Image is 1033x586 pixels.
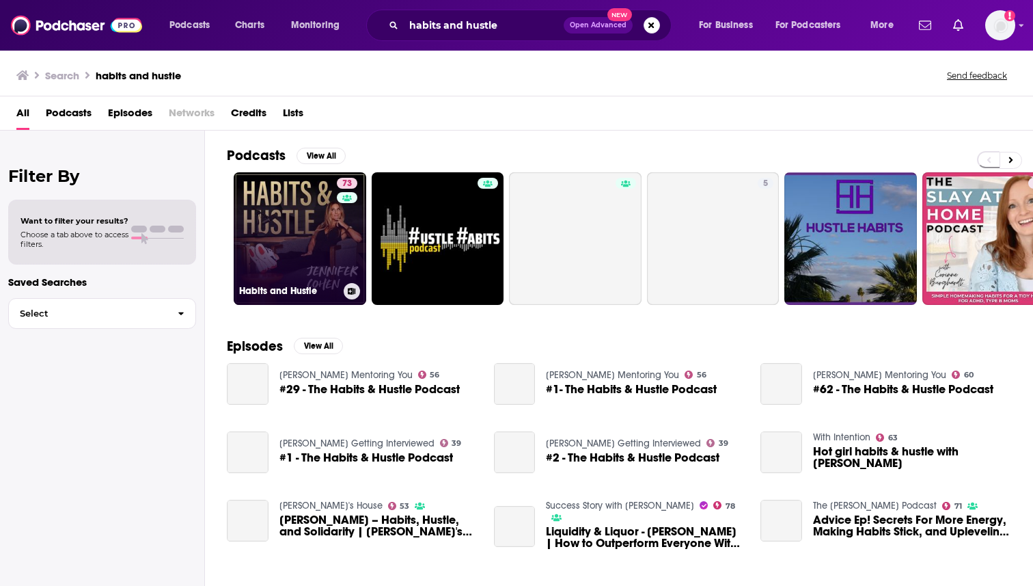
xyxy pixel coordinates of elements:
a: Robert Greene Getting Interviewed [279,438,435,449]
a: EpisodesView All [227,338,343,355]
span: Want to filter your results? [20,216,128,226]
a: 73Habits and Hustle [234,172,366,305]
button: open menu [160,14,228,36]
a: Hot girl habits & hustle with Brianne Helfrich [760,431,802,473]
a: 39 [440,439,462,447]
button: open menu [767,14,861,36]
a: 56 [685,371,706,379]
button: Open AdvancedNew [564,17,633,34]
span: 60 [964,372,974,378]
span: For Business [699,16,753,35]
span: 53 [400,503,409,509]
a: Robert Greene Mentoring You [279,369,413,381]
span: New [607,8,632,21]
span: 56 [697,372,706,378]
a: 5 [758,178,773,189]
span: 71 [954,503,962,509]
h2: Episodes [227,338,283,355]
span: Hot girl habits & hustle with [PERSON_NAME] [813,446,1011,469]
button: open menu [281,14,357,36]
a: 60 [952,371,974,379]
span: 56 [430,372,439,378]
a: Episodes [108,102,152,130]
a: Robert Greene Mentoring You [546,369,679,381]
a: #1 - The Habits & Hustle Podcast [227,431,268,473]
button: Send feedback [943,70,1011,81]
a: Jen Cohen – Habits, Hustle, and Solidarity | Ami's House Episode #8 [279,514,478,537]
a: #2 - The Habits & Hustle Podcast [546,452,719,464]
a: Lists [283,102,303,130]
a: Show notifications dropdown [948,14,969,37]
button: open menu [689,14,770,36]
a: 39 [706,439,728,447]
a: The Liz Moody Podcast [813,500,937,511]
a: #1 - The Habits & Hustle Podcast [279,452,453,464]
a: All [16,102,29,130]
input: Search podcasts, credits, & more... [404,14,564,36]
span: Monitoring [291,16,340,35]
p: Saved Searches [8,276,196,289]
a: Jen Cohen – Habits, Hustle, and Solidarity | Ami's House Episode #8 [227,500,268,542]
a: #29 - The Habits & Hustle Podcast [227,363,268,405]
span: 39 [452,440,461,447]
a: Charts [226,14,273,36]
span: 39 [719,440,728,447]
a: Ryan Holiday Mentoring You [813,369,946,381]
a: Success Story with Scott D. Clary [546,500,694,511]
a: Liquidity & Liquor - Jen Cohen | How to Outperform Everyone With Habits & Hustle [546,526,744,549]
span: 73 [342,177,352,191]
span: Choose a tab above to access filters. [20,230,128,249]
a: Show notifications dropdown [913,14,937,37]
button: Show profile menu [985,10,1015,40]
span: Podcasts [169,16,210,35]
span: 63 [888,435,898,441]
img: User Profile [985,10,1015,40]
span: More [870,16,894,35]
a: 53 [388,502,410,510]
a: With Intention [813,431,870,443]
img: Podchaser - Follow, Share and Rate Podcasts [11,12,142,38]
a: Hot girl habits & hustle with Brianne Helfrich [813,446,1011,469]
a: Credits [231,102,266,130]
a: 78 [713,501,735,509]
button: View All [297,148,346,164]
a: Liquidity & Liquor - Jen Cohen | How to Outperform Everyone With Habits & Hustle [494,506,536,548]
span: [PERSON_NAME] – Habits, Hustle, and Solidarity | [PERSON_NAME]'s House Episode #8 [279,514,478,537]
a: Podcasts [46,102,92,130]
h2: Filter By [8,166,196,186]
span: Networks [169,102,215,130]
h3: habits and hustle [96,69,181,82]
a: 5 [647,172,780,305]
button: open menu [861,14,911,36]
span: Liquidity & Liquor - [PERSON_NAME] | How to Outperform Everyone With Habits & Hustle [546,526,744,549]
span: For Podcasters [775,16,841,35]
a: #62 - The Habits & Hustle Podcast [760,363,802,405]
span: 5 [763,177,768,191]
button: Select [8,298,196,329]
a: Advice Ep! Secrets For More Energy, Making Habits Stick, and Upleveling Relationships with Jennif... [760,500,802,542]
a: #2 - The Habits & Hustle Podcast [494,431,536,473]
h3: Habits and Hustle [239,285,338,297]
a: Ami's House [279,500,383,511]
span: Select [9,309,167,318]
a: Advice Ep! Secrets For More Energy, Making Habits Stick, and Upleveling Relationships with Jennif... [813,514,1011,537]
a: #1- The Habits & Hustle Podcast [546,384,717,395]
span: Open Advanced [570,22,626,29]
div: Search podcasts, credits, & more... [379,10,685,41]
a: #1- The Habits & Hustle Podcast [494,363,536,405]
a: #62 - The Habits & Hustle Podcast [813,384,993,395]
a: #29 - The Habits & Hustle Podcast [279,384,460,395]
svg: Add a profile image [1004,10,1015,21]
h2: Podcasts [227,147,286,164]
a: PodcastsView All [227,147,346,164]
